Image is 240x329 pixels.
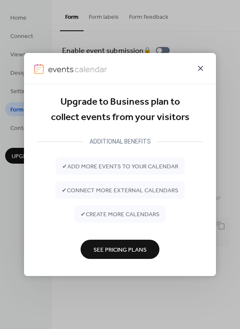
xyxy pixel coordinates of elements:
span: ✔ create more calendars [81,210,159,219]
img: logo-icon [34,64,44,74]
span: See Pricing Plans [93,245,147,254]
div: Upgrade to Business plan to collect events from your visitors [38,94,202,126]
img: logo-type [48,64,107,74]
button: See Pricing Plans [81,240,159,259]
span: ✔ add more events to your calendar [62,162,178,171]
span: ✔ connect more external calendars [62,186,178,195]
div: ADDITIONAL BENEFITS [83,136,158,147]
